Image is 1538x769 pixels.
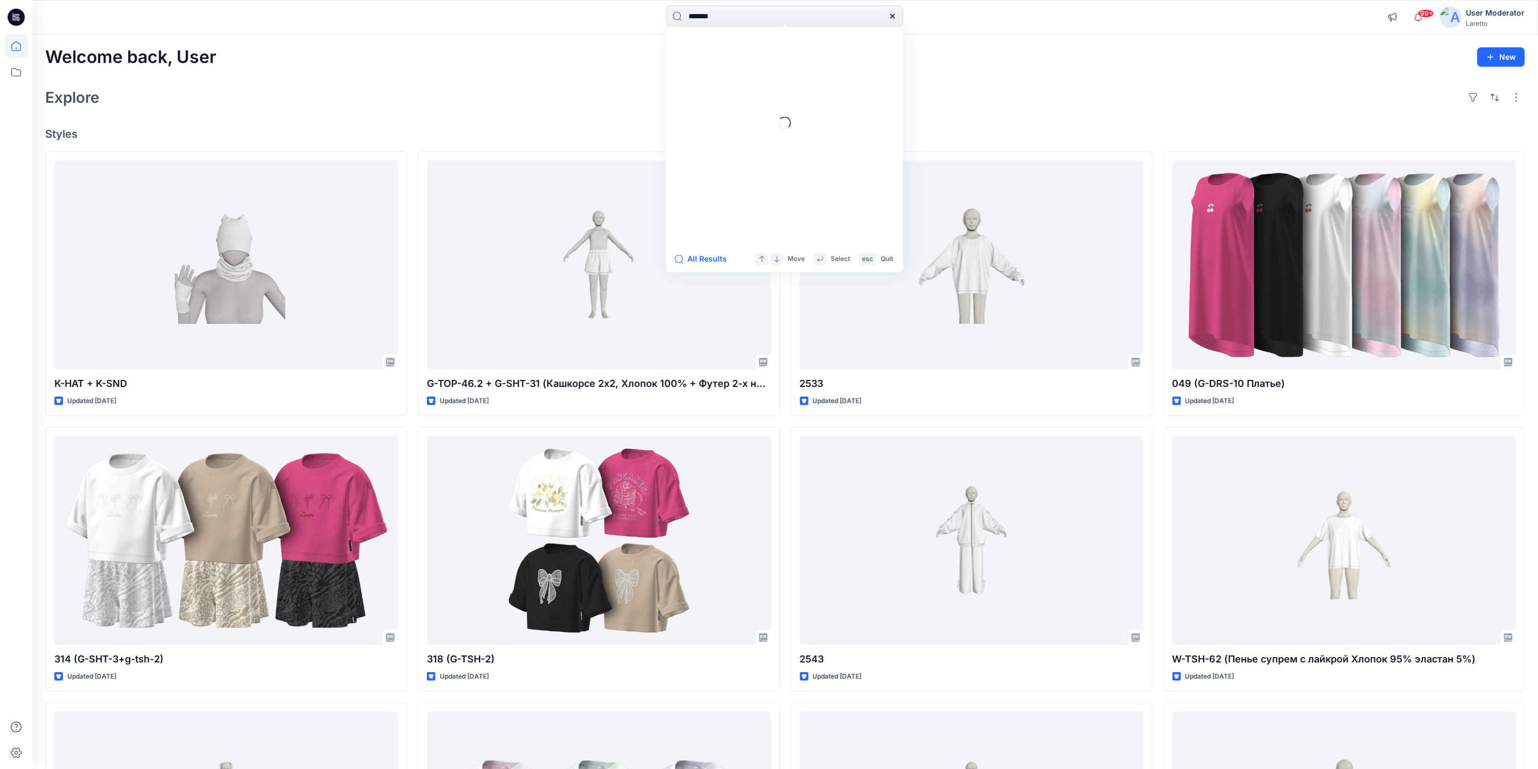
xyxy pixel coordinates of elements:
p: W-TSH-62 (Пенье супрем с лайкрой Хлопок 95% эластан 5%) [1172,652,1516,667]
p: 049 (G-DRS-10 Платье) [1172,376,1516,391]
p: K-HAT + K-SND [54,376,398,391]
a: 314 (G-SHT-3+g-tsh-2) [54,436,398,645]
button: New [1477,47,1525,67]
p: 2543 [800,652,1143,667]
a: 2533 [800,160,1143,370]
p: esc [862,253,874,265]
a: G-TOP-46.2 + G-SHT-31 (Кашкорсе 2х2, Хлопок 100% + Футер 2-х нитка петля, Хлопок 95% эластан 5%) [427,160,770,370]
p: Updated [DATE] [813,396,862,407]
h4: Styles [45,128,1525,140]
p: Updated [DATE] [67,396,116,407]
p: 314 (G-SHT-3+g-tsh-2) [54,652,398,667]
p: Updated [DATE] [440,396,489,407]
a: 2543 [800,436,1143,645]
p: G-TOP-46.2 + G-SHT-31 (Кашкорсе 2х2, Хлопок 100% + Футер 2-х нитка петля, Хлопок 95% эластан 5%) [427,376,770,391]
p: Quit [881,253,894,265]
p: Updated [DATE] [67,671,116,682]
a: 318 (G-TSH-2) [427,436,770,645]
p: 318 (G-TSH-2) [427,652,770,667]
p: Updated [DATE] [440,671,489,682]
h2: Explore [45,89,100,106]
p: Select [831,253,851,265]
div: User Moderator [1466,6,1525,19]
button: All Results [675,253,734,266]
img: avatar [1440,6,1462,28]
p: Updated [DATE] [1185,396,1234,407]
h2: Welcome back, User [45,47,216,67]
div: Laretto [1466,19,1525,27]
p: Updated [DATE] [813,671,862,682]
span: 99+ [1418,9,1434,18]
p: Move [788,253,805,265]
a: 049 (G-DRS-10 Платье) [1172,160,1516,370]
p: Updated [DATE] [1185,671,1234,682]
a: K-HAT + K-SND [54,160,398,370]
p: 2533 [800,376,1143,391]
a: W-TSH-62 (Пенье супрем с лайкрой Хлопок 95% эластан 5%) [1172,436,1516,645]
